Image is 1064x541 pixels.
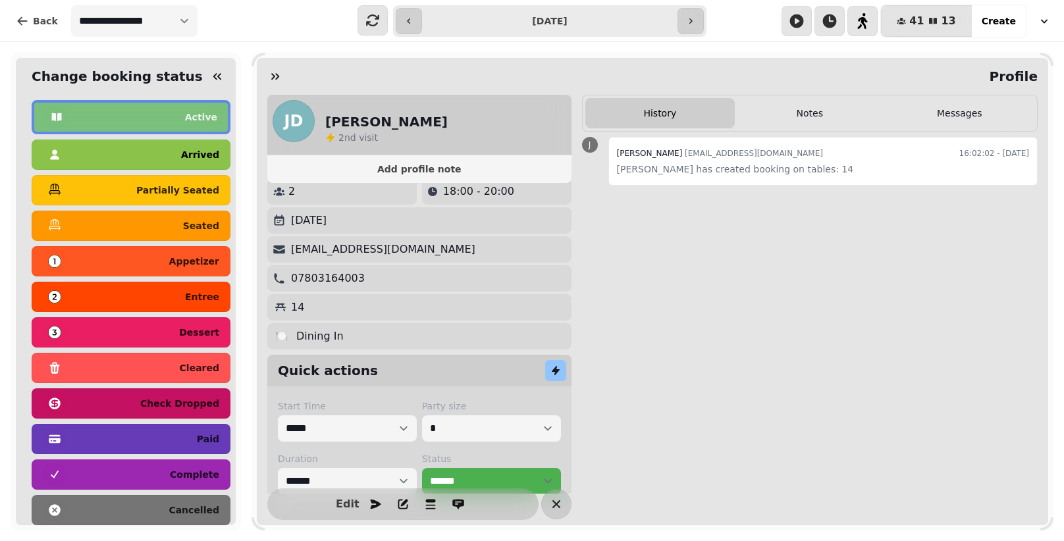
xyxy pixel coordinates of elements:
[422,452,561,465] label: Status
[338,132,344,143] span: 2
[5,5,68,37] button: Back
[971,5,1026,37] button: Create
[443,184,514,199] p: 18:00 - 20:00
[32,459,230,490] button: complete
[32,388,230,419] button: check dropped
[278,361,378,380] h2: Quick actions
[32,317,230,348] button: dessert
[283,165,556,174] span: Add profile note
[617,145,823,161] div: [EMAIL_ADDRESS][DOMAIN_NAME]
[185,292,219,301] p: entree
[941,16,955,26] span: 13
[881,5,972,37] button: 4113
[589,141,591,149] span: J
[278,452,417,465] label: Duration
[32,424,230,454] button: paid
[32,211,230,241] button: seated
[32,175,230,205] button: partially seated
[32,100,230,134] button: active
[26,67,203,86] h2: Change booking status
[140,399,219,408] p: check dropped
[617,161,1029,177] p: [PERSON_NAME] has created booking on tables: 14
[296,328,344,344] p: Dining In
[136,186,219,195] p: partially seated
[617,149,683,158] span: [PERSON_NAME]
[325,113,448,131] h2: [PERSON_NAME]
[170,470,219,479] p: complete
[273,161,566,178] button: Add profile note
[32,495,230,525] button: cancelled
[197,434,219,444] p: paid
[179,328,219,337] p: dessert
[33,16,58,26] span: Back
[32,140,230,170] button: arrived
[291,213,327,228] p: [DATE]
[885,98,1034,128] button: Messages
[288,184,295,199] p: 2
[169,257,219,266] p: appetizer
[181,150,219,159] p: arrived
[291,299,304,315] p: 14
[275,328,288,344] p: 🍽️
[984,67,1038,86] h2: Profile
[180,363,219,373] p: cleared
[278,399,417,413] label: Start Time
[32,282,230,312] button: entree
[284,113,304,129] span: JD
[291,270,365,286] p: 07803164003
[982,16,1016,26] span: Create
[338,131,378,144] p: visit
[169,505,219,515] p: cancelled
[32,246,230,276] button: appetizer
[344,132,359,143] span: nd
[909,16,924,26] span: 41
[334,491,361,517] button: Edit
[735,98,884,128] button: Notes
[340,499,356,509] span: Edit
[959,145,1029,161] time: 16:02:02 - [DATE]
[185,113,217,122] p: active
[422,399,561,413] label: Party size
[585,98,735,128] button: History
[183,221,219,230] p: seated
[32,353,230,383] button: cleared
[291,242,475,257] p: [EMAIL_ADDRESS][DOMAIN_NAME]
